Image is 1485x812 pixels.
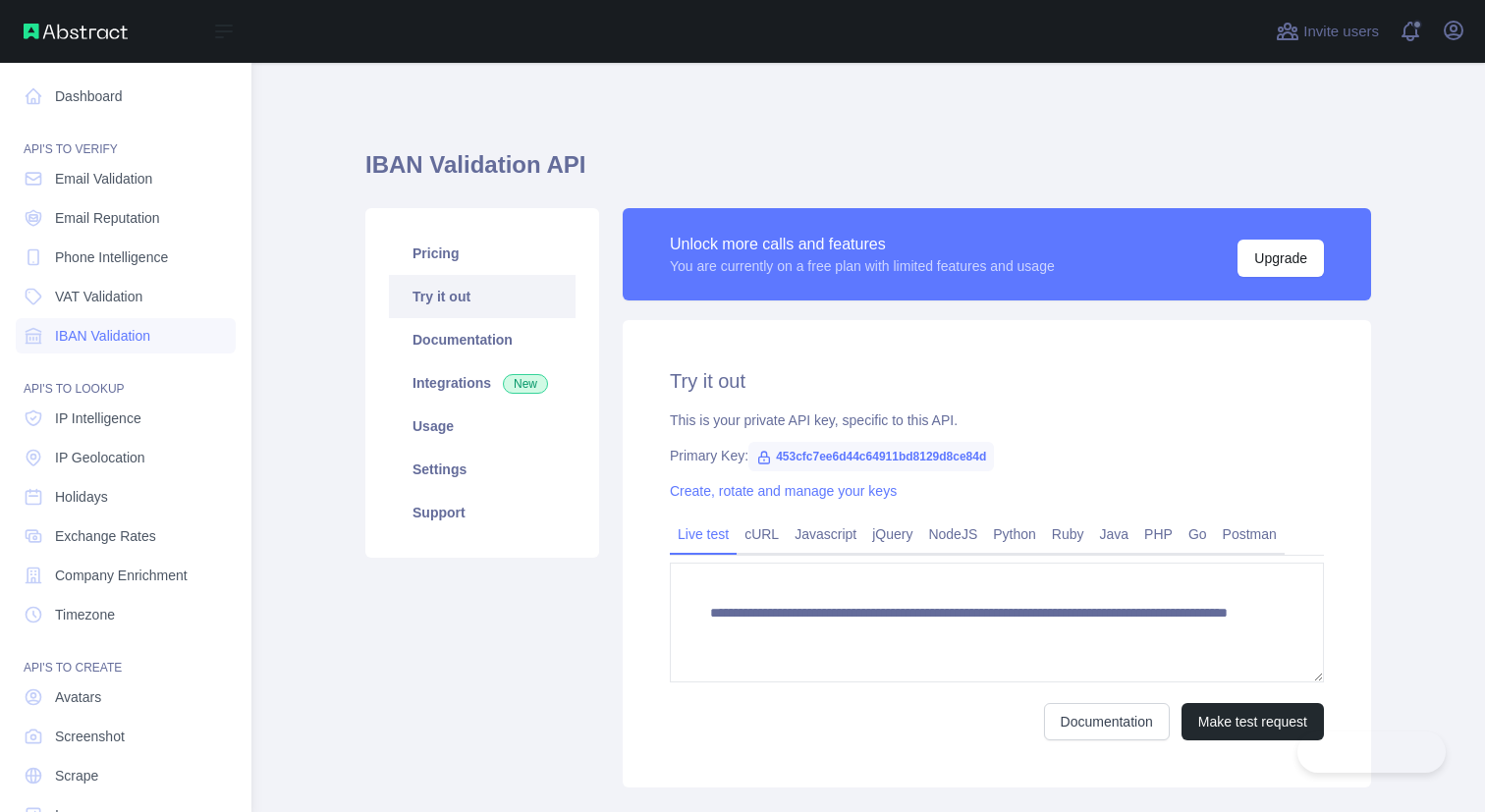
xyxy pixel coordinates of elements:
[920,518,985,550] a: NodeJS
[16,357,236,397] div: API'S TO LOOKUP
[1303,21,1379,43] span: Invite users
[985,518,1044,550] a: Python
[670,483,897,499] a: Create, rotate and manage your keys
[55,687,101,707] span: Avatars
[1215,518,1285,550] a: Postman
[365,149,1371,196] h1: IBAN Validation API
[55,287,142,306] span: VAT Validation
[737,518,787,550] a: cURL
[1044,518,1092,550] a: Ruby
[55,487,108,507] span: Holidays
[16,240,236,275] a: Phone Intelligence
[16,401,236,436] a: IP Intelligence
[389,318,576,361] a: Documentation
[1092,518,1137,550] a: Java
[16,758,236,793] a: Scrape
[55,526,156,546] span: Exchange Rates
[389,275,576,318] a: Try it out
[16,518,236,554] a: Exchange Rates
[16,719,236,754] a: Screenshot
[670,367,1324,395] h2: Try it out
[670,518,737,550] a: Live test
[55,326,150,346] span: IBAN Validation
[16,118,236,157] div: API'S TO VERIFY
[503,374,548,394] span: New
[55,605,115,624] span: Timezone
[55,169,152,189] span: Email Validation
[1237,240,1324,277] button: Upgrade
[1136,518,1181,550] a: PHP
[787,518,864,550] a: Javascript
[1272,16,1383,47] button: Invite users
[55,448,145,467] span: IP Geolocation
[55,727,125,746] span: Screenshot
[1181,518,1215,550] a: Go
[1044,703,1170,740] a: Documentation
[16,636,236,676] div: API'S TO CREATE
[24,24,128,39] img: Abstract API
[16,318,236,353] a: IBAN Validation
[16,79,236,114] a: Dashboard
[16,558,236,593] a: Company Enrichment
[16,597,236,632] a: Timezone
[55,766,98,785] span: Scrape
[55,247,168,267] span: Phone Intelligence
[55,208,160,228] span: Email Reputation
[1297,731,1446,773] iframe: Toggle Customer Support
[670,410,1324,430] div: This is your private API key, specific to this API.
[748,442,994,471] span: 453cfc7ee6d44c64911bd8129d8ce84d
[670,446,1324,465] div: Primary Key:
[389,361,576,405] a: Integrations New
[16,161,236,196] a: Email Validation
[16,440,236,475] a: IP Geolocation
[389,232,576,275] a: Pricing
[670,233,1055,256] div: Unlock more calls and features
[389,491,576,534] a: Support
[16,279,236,314] a: VAT Validation
[670,256,1055,276] div: You are currently on a free plan with limited features and usage
[864,518,920,550] a: jQuery
[16,679,236,715] a: Avatars
[16,200,236,236] a: Email Reputation
[389,405,576,448] a: Usage
[16,479,236,514] a: Holidays
[1182,703,1324,740] button: Make test request
[55,566,188,585] span: Company Enrichment
[55,408,141,428] span: IP Intelligence
[389,448,576,491] a: Settings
